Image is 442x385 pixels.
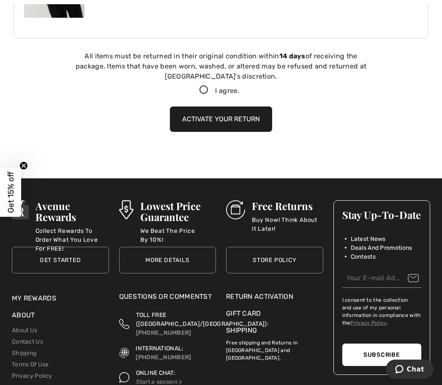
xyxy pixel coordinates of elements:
[226,327,257,335] a: Shipping
[342,297,422,327] label: I consent to the collection and use of my personal information in compliance with the .
[342,269,422,288] input: Your E-mail Address
[279,52,306,60] strong: 14 days
[136,370,176,377] span: ONLINE CHAT:
[140,201,216,223] h3: Lowest Price Guarantee
[12,350,36,357] a: Shipping
[252,201,323,212] h3: Free Returns
[12,339,43,346] a: Contact Us
[342,344,422,366] button: Subscribe
[136,330,191,337] a: [PHONE_NUMBER]
[12,327,37,334] a: About Us
[351,253,376,262] span: Contests
[350,320,386,326] a: Privacy Policy
[226,309,323,319] a: Gift Card
[73,52,369,82] div: All items must be returned in their original condition within of receiving the package. Items tha...
[140,227,216,244] p: We Beat The Price By 10%!
[226,201,245,220] img: Free Returns
[19,161,28,170] button: Close teaser
[119,201,134,220] img: Lowest Price Guarantee
[35,201,109,223] h3: Avenue Rewards
[136,345,183,352] span: INTERNATIONAL:
[119,311,129,338] img: Toll Free (Canada/US)
[386,360,434,381] iframe: Opens a widget where you can chat to one of our agents
[226,336,323,362] p: Free shipping and Returns in [GEOGRAPHIC_DATA] and [GEOGRAPHIC_DATA].
[136,312,269,328] span: TOLL FREE ([GEOGRAPHIC_DATA]/[GEOGRAPHIC_DATA]):
[119,344,129,362] img: International
[170,107,272,132] button: Activate your return
[226,247,323,274] a: Store Policy
[12,373,52,380] a: Privacy Policy
[226,292,323,302] a: Return Activation
[351,244,412,253] span: Deals And Promotions
[193,86,249,96] label: I agree.
[6,172,16,213] span: Get 15% off
[12,361,49,369] a: Terms Of Use
[12,247,109,274] a: Get Started
[12,311,109,325] div: About
[119,292,216,306] div: Questions or Comments?
[35,227,109,244] p: Collect Rewards To Order What You Love For FREE!
[12,295,56,303] a: My Rewards
[252,216,323,233] p: Buy Now! Think About It Later!
[351,235,386,244] span: Latest News
[136,354,191,361] a: [PHONE_NUMBER]
[119,247,216,274] a: More Details
[342,210,422,221] h3: Stay Up-To-Date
